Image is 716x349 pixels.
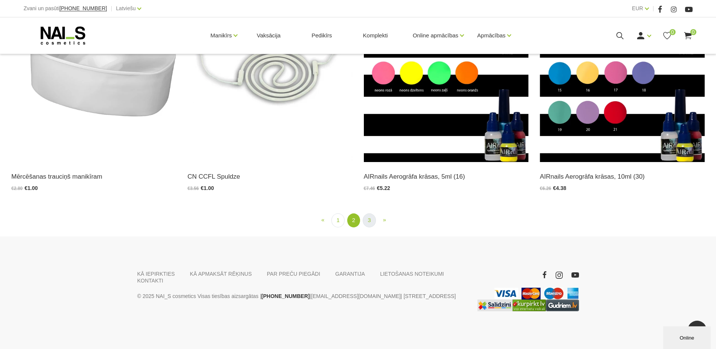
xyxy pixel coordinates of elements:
img: Labākā cena interneta veikalos - Samsung, Cena, iPhone, Mobilie telefoni [477,300,513,311]
nav: promo-block-product-list [6,213,710,227]
a: Latviešu [116,4,136,13]
span: €5.22 [377,185,390,191]
a: 2 [347,213,360,227]
div: Zvani un pasūti [23,4,107,13]
span: | [653,4,654,13]
a: KĀ IEPIRKTIES [137,270,175,277]
a: Mērcēšanas trauciņš manikīram [11,171,176,182]
a: AIRnails Aerogrāfa krāsas, 5ml (16) [364,171,529,182]
a: [EMAIL_ADDRESS][DOMAIN_NAME] [311,292,400,301]
span: €7.46 [364,186,375,191]
a: 0 [683,31,693,40]
a: 1 [331,213,344,227]
a: Next [379,213,391,227]
a: https://www.gudriem.lv/veikali/lv [546,300,579,311]
span: €3.56 [188,186,199,191]
a: KONTAKTI [137,277,163,284]
a: Online apmācības [413,20,458,51]
a: Manikīrs [211,20,232,51]
span: €1.00 [201,185,214,191]
a: Previous [317,213,329,227]
a: Vaksācija [251,17,286,54]
img: www.gudriem.lv/veikali/lv [546,300,579,311]
p: © 2025 NAI_S cosmetics Visas tiesības aizsargātas | | | [STREET_ADDRESS] [137,292,466,301]
span: | [111,4,112,13]
span: 0 [690,29,696,35]
span: [PHONE_NUMBER] [59,5,107,11]
a: EUR [632,4,643,13]
a: 3 [363,213,376,227]
a: AIRnails Aerogrāfa krāsas, 10ml (30) [540,171,705,182]
a: CN CCFL Spuldze [188,171,353,182]
img: Lielākais Latvijas interneta veikalu preču meklētājs [513,300,546,311]
span: €6.26 [540,186,551,191]
a: Komplekti [357,17,394,54]
a: Apmācības [477,20,505,51]
span: €1.00 [25,185,38,191]
iframe: chat widget [663,325,712,349]
span: €2.80 [11,186,23,191]
span: €4.38 [553,185,566,191]
a: [PHONE_NUMBER] [59,6,107,11]
a: PAR PREČU PIEGĀDI [267,270,320,277]
a: 0 [662,31,672,40]
a: [PHONE_NUMBER] [261,292,309,301]
span: « [321,216,324,223]
a: LIETOŠANAS NOTEIKUMI [380,270,444,277]
span: » [383,216,386,223]
span: 0 [670,29,676,35]
a: KĀ APMAKSĀT RĒĶINUS [190,270,252,277]
a: Pedikīrs [305,17,338,54]
a: GARANTIJA [335,270,365,277]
